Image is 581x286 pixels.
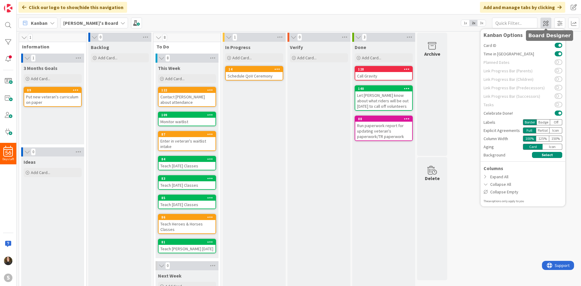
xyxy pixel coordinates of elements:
[481,165,565,172] div: Columns
[18,2,127,13] div: Click our logo to show/hide this navigation
[484,86,555,90] span: Link Progress Bar (Predecessors)
[4,257,12,265] img: KP
[159,195,215,209] div: 85Teach [DATE] Classes
[161,88,215,92] div: 122
[161,215,215,219] div: 86
[461,20,469,26] span: 1x
[484,144,523,150] div: Aging
[484,69,555,73] span: Link Progress Bar (Parents)
[22,44,79,50] span: Information
[91,44,109,50] span: Backlog
[523,119,537,125] div: Border
[31,76,50,81] span: Add Card...
[161,132,215,136] div: 87
[484,32,562,38] div: Kanban Options
[165,76,185,81] span: Add Card...
[481,188,565,196] div: Collapse Empty
[161,157,215,161] div: 84
[355,116,412,122] div: 88
[159,132,215,150] div: 87Enter in veteran's waitlist intake
[161,196,215,200] div: 85
[161,240,215,244] div: 81
[358,67,412,71] div: 128
[355,86,412,91] div: 140
[484,199,562,203] div: These options only apply to you
[31,54,36,62] span: 1
[355,116,412,140] div: 88Run paperwork report for updating veteran's paperwork/TR paperwork
[226,72,283,80] div: Schedule QoV Ceremony
[232,34,237,41] span: 1
[358,117,412,121] div: 88
[362,55,381,61] span: Add Card...
[158,65,180,71] span: This Week
[159,215,215,233] div: 86Teach Heroes & Horses Classes
[523,136,536,142] div: 100 %
[98,55,117,61] span: Add Card...
[162,34,167,41] span: 8
[159,176,215,181] div: 83
[159,201,215,209] div: Teach [DATE] Classes
[523,127,536,133] div: Full
[63,20,118,26] b: [PERSON_NAME]'s Board
[469,20,478,26] span: 2x
[484,119,523,126] div: Labels
[161,176,215,181] div: 83
[484,52,555,56] span: Time in [GEOGRAPHIC_DATA]
[161,113,215,117] div: 109
[297,34,302,41] span: 0
[165,54,170,62] span: 8
[159,87,215,106] div: 122Contact [PERSON_NAME] about attendance
[159,245,215,253] div: Teach [PERSON_NAME] [DATE]
[355,72,412,80] div: Call Gravity
[159,215,215,220] div: 86
[478,20,486,26] span: 3x
[355,67,412,72] div: 128
[4,274,12,282] div: S
[481,173,565,181] div: Expand All
[5,151,11,155] span: 56
[98,34,103,41] span: 0
[159,137,215,150] div: Enter in veteran's waitlist intake
[159,118,215,126] div: Monitor waitlist
[543,144,562,150] div: Icon
[24,93,81,106] div: Put new veteran's curriculum on paper
[159,195,215,201] div: 85
[159,176,215,189] div: 83Teach [DATE] Classes
[27,88,81,92] div: 89
[355,122,412,140] div: Run paperwork report for updating veteran's paperwork/TR paperwork
[484,152,505,158] span: Background
[532,152,562,158] button: Select
[484,94,555,98] span: Link Progress Bar (Successors)
[484,111,555,115] span: Celebrate Done!
[24,87,81,106] div: 89Put new veteran's curriculum on paper
[228,67,283,71] div: 14
[484,136,523,142] div: Column Width
[159,112,215,118] div: 109
[159,162,215,170] div: Teach [DATE] Classes
[480,2,565,13] div: Add and manage tabs by clicking
[425,175,440,182] div: Delete
[424,50,440,58] div: Archive
[362,34,367,41] span: 3
[159,132,215,137] div: 87
[28,34,33,41] span: 1
[31,170,50,175] span: Add Card...
[536,136,549,142] div: 125 %
[159,181,215,189] div: Teach [DATE] Classes
[159,239,215,245] div: 81
[492,18,537,28] input: Quick Filter...
[484,77,555,81] span: Link Progress Bar (Children)
[165,262,170,269] span: 0
[226,67,283,72] div: 14
[225,44,251,50] span: In Progress
[549,136,562,142] div: 150 %
[523,144,543,150] div: Card
[358,87,412,91] div: 140
[31,19,48,27] span: Kanban
[31,148,36,156] span: 0
[226,67,283,80] div: 14Schedule QoV Ceremony
[13,1,28,8] span: Support
[484,127,523,134] div: Explicit Agreements
[159,87,215,93] div: 122
[24,65,57,71] span: 3 Months Goals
